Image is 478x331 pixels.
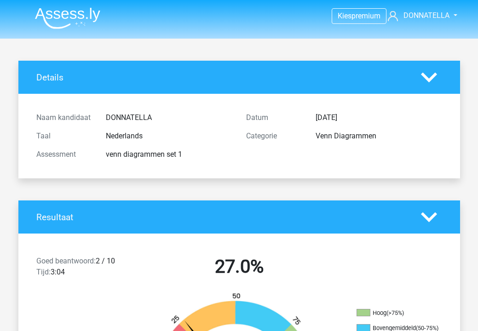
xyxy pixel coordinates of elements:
span: Kies [338,11,351,20]
div: DONNATELLA [99,112,239,123]
img: Assessly [35,7,100,29]
div: [DATE] [309,112,449,123]
span: Goed beantwoord: [36,257,96,265]
div: Taal [29,131,99,142]
div: 2 / 10 3:04 [29,256,134,281]
span: premium [351,11,380,20]
div: Naam kandidaat [29,112,99,123]
div: Categorie [239,131,309,142]
h2: 27.0% [141,256,337,278]
span: DONNATELLA [403,11,449,20]
div: Datum [239,112,309,123]
h4: Resultaat [36,212,407,223]
h4: Details [36,72,407,83]
div: Nederlands [99,131,239,142]
span: Tijd: [36,268,51,276]
div: venn diagrammen set 1 [99,149,239,160]
a: Kiespremium [332,10,386,22]
li: Hoog [357,309,449,317]
a: DONNATELLA [384,10,450,21]
div: (>75%) [386,309,404,316]
div: Assessment [29,149,99,160]
div: Venn Diagrammen [309,131,449,142]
